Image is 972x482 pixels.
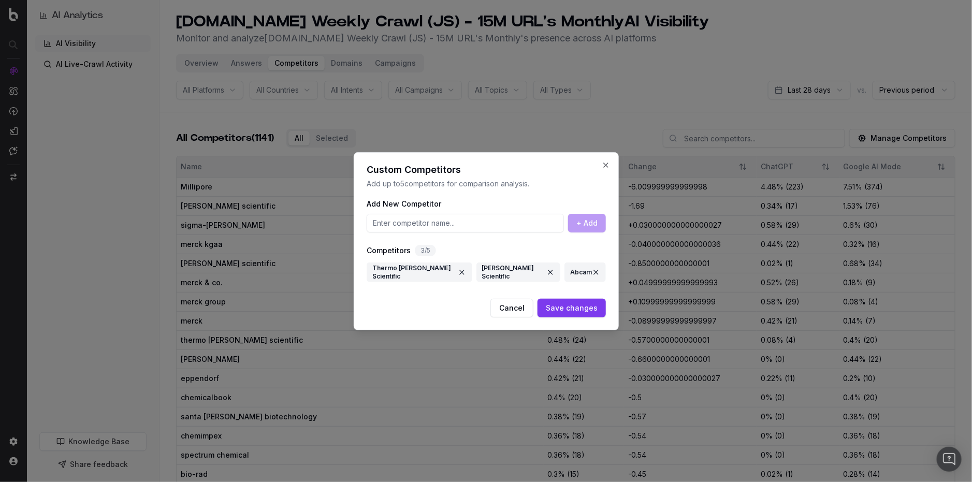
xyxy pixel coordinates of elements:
label: Competitors [367,245,411,256]
div: 3 / 5 [415,245,436,256]
div: [PERSON_NAME] Scientific [482,263,554,282]
div: Thermo [PERSON_NAME] Scientific [372,263,467,282]
div: Abcam [570,263,600,282]
button: Save changes [538,299,606,317]
p: Add up to 5 competitors for comparison analysis. [367,179,606,189]
input: Enter competitor name... [367,214,564,232]
button: Cancel [490,299,533,317]
h2: Custom Competitors [367,165,606,174]
label: Add New Competitor [367,199,441,208]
